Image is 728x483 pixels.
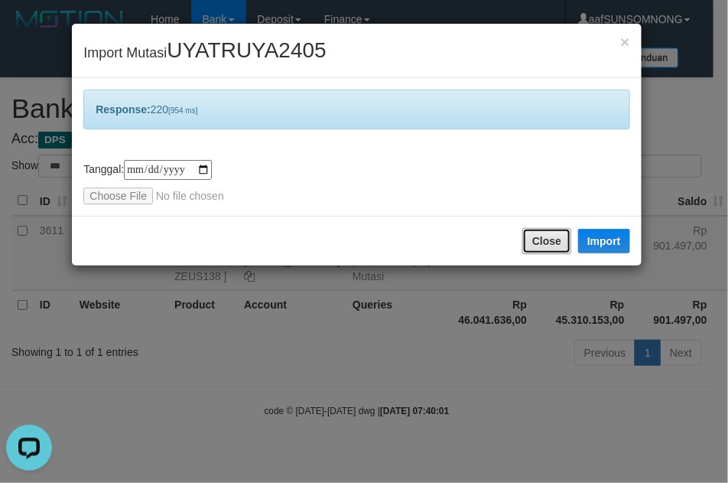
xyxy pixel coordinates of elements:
[578,229,630,253] button: Import
[522,228,571,254] button: Close
[83,160,629,204] div: Tanggal:
[6,6,52,52] button: Open LiveChat chat widget
[167,38,327,62] span: UYATRUYA2405
[168,106,197,115] span: [954 ms]
[620,33,629,51] span: ×
[96,103,151,116] b: Response:
[620,34,629,50] button: Close
[83,90,629,129] div: 220
[83,45,327,60] span: Import Mutasi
